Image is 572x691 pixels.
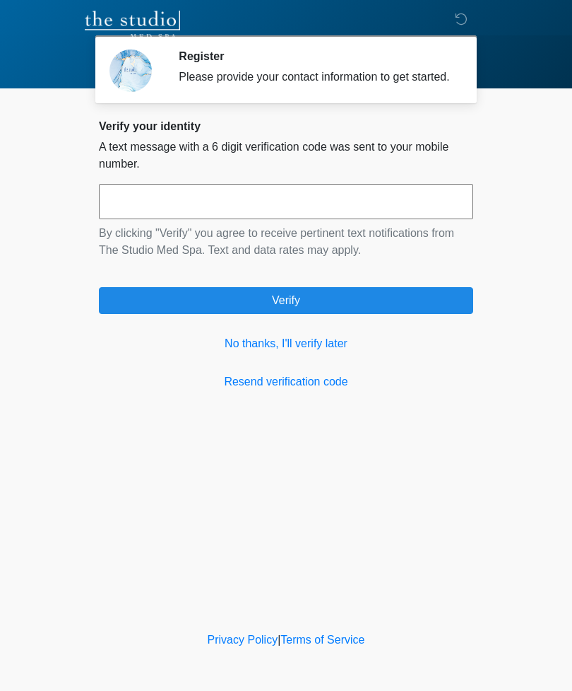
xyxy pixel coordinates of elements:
[99,373,473,390] a: Resend verification code
[179,69,452,86] div: Please provide your contact information to get started.
[99,139,473,173] p: A text message with a 6 digit verification code was sent to your mobile number.
[99,335,473,352] a: No thanks, I'll verify later
[208,634,278,646] a: Privacy Policy
[99,225,473,259] p: By clicking "Verify" you agree to receive pertinent text notifications from The Studio Med Spa. T...
[179,50,452,63] h2: Register
[99,287,473,314] button: Verify
[109,50,152,92] img: Agent Avatar
[278,634,280,646] a: |
[280,634,364,646] a: Terms of Service
[99,120,473,133] h2: Verify your identity
[85,11,180,39] img: The Studio Med Spa Logo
